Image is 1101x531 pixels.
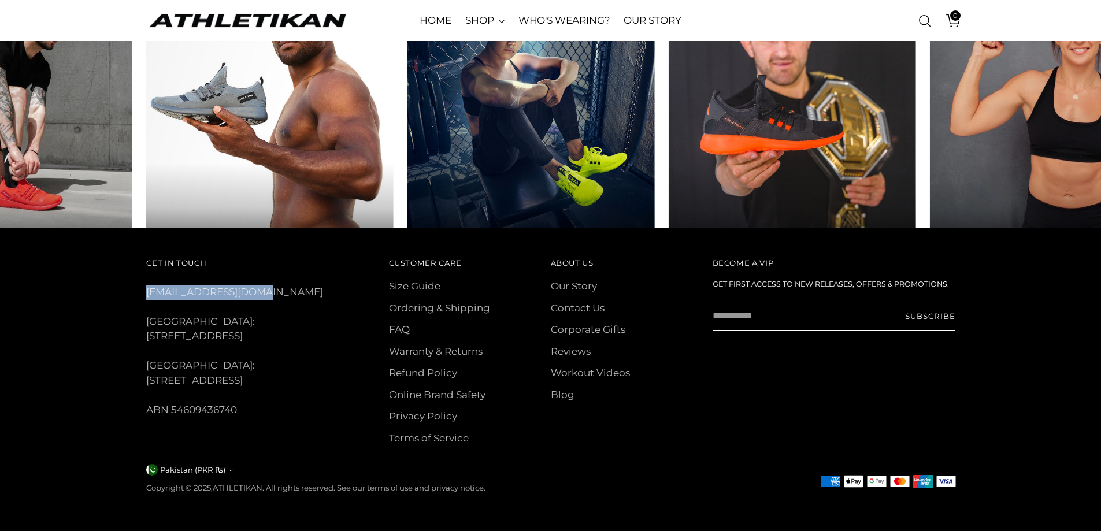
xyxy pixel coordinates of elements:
a: Refund Policy [389,367,457,378]
a: ATHLETIKAN [213,483,262,492]
a: Open cart modal [937,9,961,32]
a: SHOP [465,8,505,34]
button: Pakistan (PKR ₨) [146,464,233,476]
a: Open search modal [913,9,936,32]
a: Workout Videos [551,367,630,378]
a: FAQ [389,324,410,335]
p: Copyright © 2025, . All rights reserved. See our terms of use and privacy notice. [146,482,485,494]
h6: Get first access to new releases, offers & promotions. [713,279,955,290]
span: Become a VIP [713,258,774,268]
span: Get In Touch [146,258,207,268]
a: Our Story [551,280,597,292]
a: Privacy Policy [389,410,457,422]
span: Customer Care [389,258,462,268]
a: ATHLETIKAN [146,12,349,29]
a: Size Guide [389,280,440,292]
a: Warranty & Returns [389,346,483,357]
a: Terms of Service [389,432,469,444]
a: Online Brand Safety [389,389,485,400]
span: 0 [950,10,961,21]
a: Ordering & Shipping [389,302,490,314]
button: Subscribe [905,302,955,331]
a: WHO'S WEARING? [518,8,610,34]
a: Corporate Gifts [551,324,625,335]
a: Reviews [551,346,591,357]
a: HOME [420,8,451,34]
span: About Us [551,258,594,268]
a: [EMAIL_ADDRESS][DOMAIN_NAME] [146,286,323,298]
div: [GEOGRAPHIC_DATA]: [STREET_ADDRESS] [GEOGRAPHIC_DATA]: [STREET_ADDRESS] ABN 54609436740 [146,255,357,418]
a: Contact Us [551,302,605,314]
a: OUR STORY [624,8,681,34]
a: Blog [551,389,574,400]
